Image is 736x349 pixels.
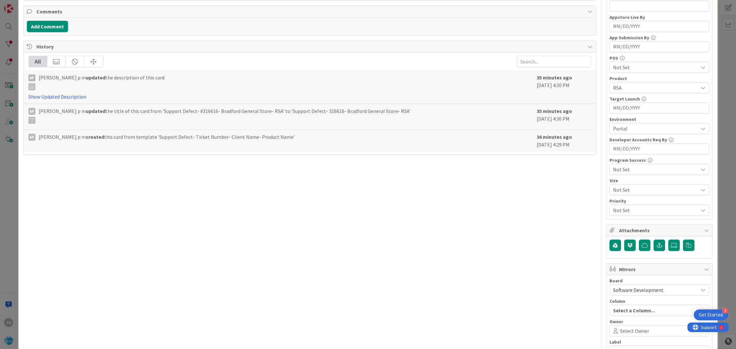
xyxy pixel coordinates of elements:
div: Target Launch [609,97,709,101]
span: Select a Column... [613,306,655,315]
span: Select Owner [620,327,649,335]
div: Size [609,178,709,183]
div: Open Get Started checklist, remaining modules: 4 [694,309,728,320]
div: 4 [722,308,728,314]
div: Program Success [609,158,709,162]
div: 1 [33,3,35,8]
input: MM/DD/YYYY [613,21,706,32]
span: Not Set [613,166,698,173]
span: [PERSON_NAME] p m the description of this card [39,74,165,90]
input: Search... [517,56,591,67]
b: 36 minutes ago [537,134,572,140]
a: Show Updated Description [28,93,86,100]
span: RSA [613,84,698,92]
div: Get Started [699,312,723,318]
span: Not Set [613,185,695,194]
div: App Submission By [609,35,709,40]
div: Ap [28,108,35,115]
div: Ap [28,134,35,141]
b: created [86,134,104,140]
span: Software Development [613,287,663,293]
span: Board [609,278,623,283]
button: Add Comment [27,21,68,32]
span: Mirrors [619,265,701,273]
div: Priority [609,199,709,203]
span: Column [609,299,625,303]
span: Not Set [613,206,695,215]
div: Environment [609,117,709,122]
span: Support [13,1,29,9]
div: Appstore Live By [609,15,709,19]
div: [DATE] 4:29 PM [537,133,591,148]
button: Select a Column... [609,305,709,316]
div: [DATE] 4:30 PM [537,74,591,100]
span: Not Set [613,63,698,71]
span: Portal [613,125,698,132]
b: 35 minutes ago [537,74,572,81]
div: All [29,56,47,67]
div: [DATE] 4:30 PM [537,107,591,126]
div: Developer Accounts Req By [609,137,709,142]
input: MM/DD/YYYY [613,103,706,114]
span: [PERSON_NAME] p m the title of this card from 'Support Defect- #316616- Bradford General Store- R... [39,107,410,124]
span: Label [609,340,621,344]
span: Owner [609,319,623,324]
span: Attachments [619,226,701,234]
span: History [36,43,585,50]
div: Ap [28,74,35,81]
input: MM/DD/YYYY [613,41,706,52]
b: updated [86,108,105,114]
span: Comments [36,8,585,15]
div: Product [609,76,709,81]
span: [PERSON_NAME] p m this card from template 'Support Defect- Ticket Number- Client Name- Product Name' [39,133,295,141]
input: MM/DD/YYYY [613,144,706,154]
b: updated [86,74,105,81]
div: POS [609,56,709,60]
b: 35 minutes ago [537,108,572,114]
